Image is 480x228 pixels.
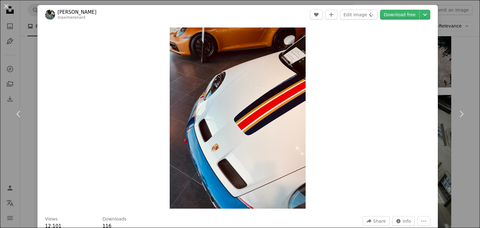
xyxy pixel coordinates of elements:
img: Go to Maxime Renard's profile [45,10,55,20]
a: Download free [380,10,419,20]
button: More Actions [417,216,430,226]
h3: Downloads [102,216,127,222]
img: two sports cars parked next to each other in a garage [170,27,306,209]
button: Stats about this image [392,216,415,226]
button: Edit image [340,10,377,20]
button: Like [310,10,322,20]
a: [PERSON_NAME] [57,9,97,15]
button: Zoom in on this image [170,27,306,209]
span: Info [403,216,411,226]
button: Add to Collection [325,10,337,20]
h3: Views [45,216,58,222]
a: maximerenard [57,15,85,20]
a: Next [442,84,480,144]
button: Choose download size [420,10,430,20]
span: Share [373,216,386,226]
button: Share this image [362,216,389,226]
